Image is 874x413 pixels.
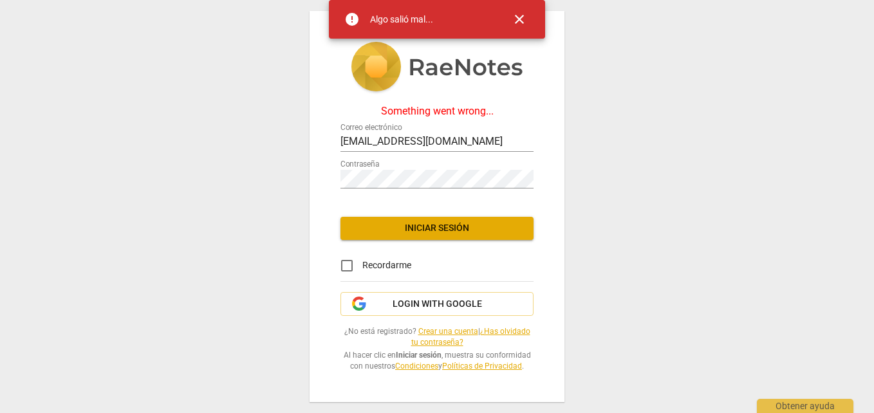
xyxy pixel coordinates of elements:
span: Login with Google [393,298,482,311]
a: Condiciones [395,362,438,371]
a: Crear una cuenta [418,327,478,336]
span: Recordarme [362,259,411,272]
button: Cerrar [504,4,535,35]
div: Obtener ayuda [757,399,853,413]
span: ¿No está registrado? | [340,326,534,347]
button: Login with Google [340,292,534,317]
span: Al hacer clic en , muestra su conformidad con nuestros y . [340,350,534,371]
a: ¿Has olvidado tu contraseña? [411,327,530,347]
a: Políticas de Privacidad [442,362,522,371]
img: 5ac2273c67554f335776073100b6d88f.svg [351,42,523,95]
label: Contraseña [340,160,380,168]
div: Something went wrong... [340,106,534,117]
button: Iniciar sesión [340,217,534,240]
label: Correo electrónico [340,124,402,131]
div: Algo salió mal... [370,13,433,26]
b: Iniciar sesión [396,351,442,360]
span: Iniciar sesión [351,222,523,235]
span: error [344,12,360,27]
span: close [512,12,527,27]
